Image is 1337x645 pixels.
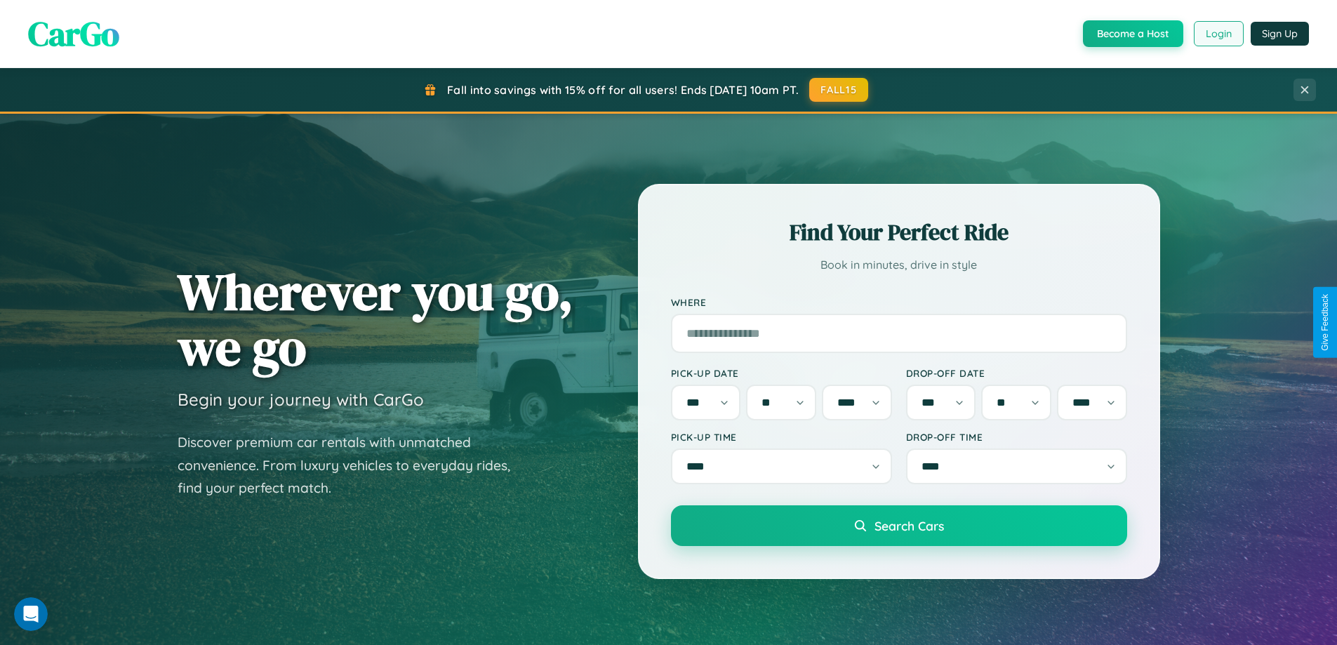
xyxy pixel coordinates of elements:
label: Pick-up Time [671,431,892,443]
p: Book in minutes, drive in style [671,255,1127,275]
button: Sign Up [1251,22,1309,46]
button: FALL15 [809,78,868,102]
p: Discover premium car rentals with unmatched convenience. From luxury vehicles to everyday rides, ... [178,431,528,500]
label: Drop-off Date [906,367,1127,379]
h2: Find Your Perfect Ride [671,217,1127,248]
label: Drop-off Time [906,431,1127,443]
button: Search Cars [671,505,1127,546]
span: Search Cars [874,518,944,533]
label: Where [671,296,1127,308]
span: CarGo [28,11,119,57]
h3: Begin your journey with CarGo [178,389,424,410]
span: Fall into savings with 15% off for all users! Ends [DATE] 10am PT. [447,83,799,97]
button: Become a Host [1083,20,1183,47]
button: Login [1194,21,1244,46]
div: Give Feedback [1320,294,1330,351]
iframe: Intercom live chat [14,597,48,631]
label: Pick-up Date [671,367,892,379]
h1: Wherever you go, we go [178,264,573,375]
